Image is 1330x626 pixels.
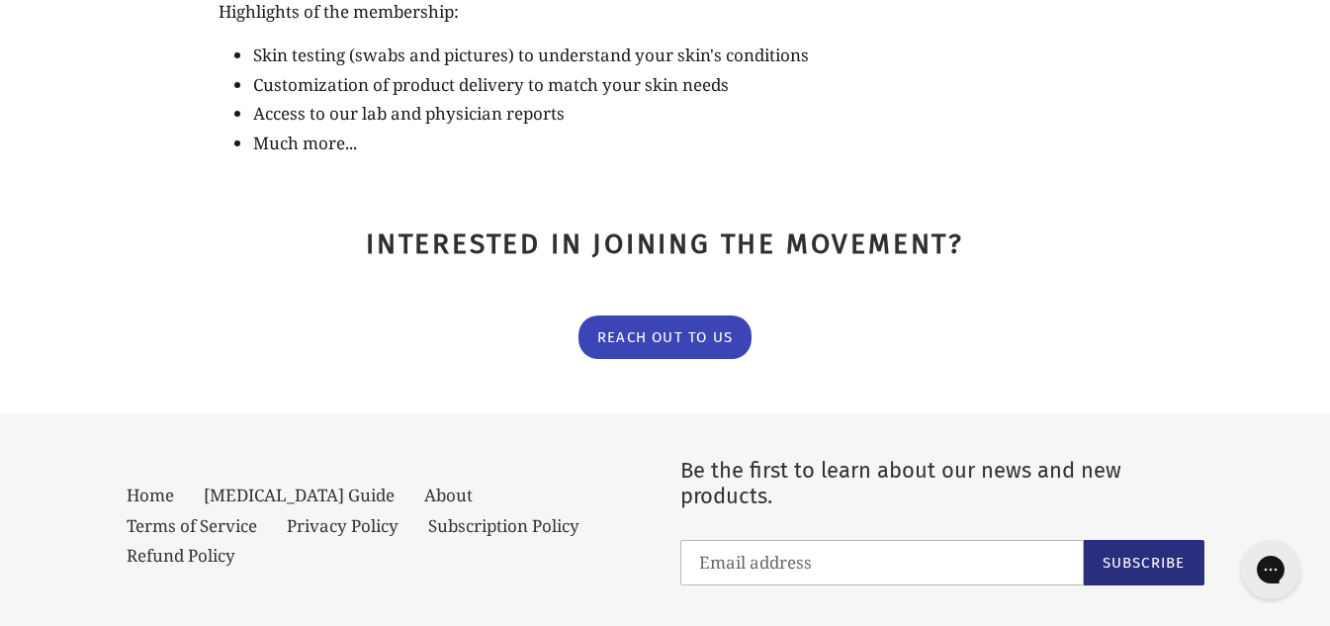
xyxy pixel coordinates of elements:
li: Access to our lab and physician reports [253,101,1111,127]
button: Subscribe [1084,540,1204,585]
li: Much more... [253,131,1111,156]
h4: Interested in joining the movement? [127,227,1204,261]
a: [MEDICAL_DATA] Guide [204,484,395,506]
a: Ask our team [578,315,752,360]
a: Privacy Policy [287,514,399,537]
span: Subscribe [1103,554,1186,572]
iframe: Gorgias live chat messenger [1231,533,1310,606]
input: Email address [680,540,1084,585]
li: Customization of product delivery to match your skin needs [253,72,1111,98]
a: About [424,484,473,506]
a: Terms of Service [127,514,257,537]
a: Refund Policy [127,544,235,567]
a: Subscription Policy [428,514,579,537]
a: Home [127,484,174,506]
li: Skin testing (swabs and pictures) to understand your skin's conditions [253,43,1111,68]
p: Be the first to learn about our news and new products. [680,458,1204,510]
